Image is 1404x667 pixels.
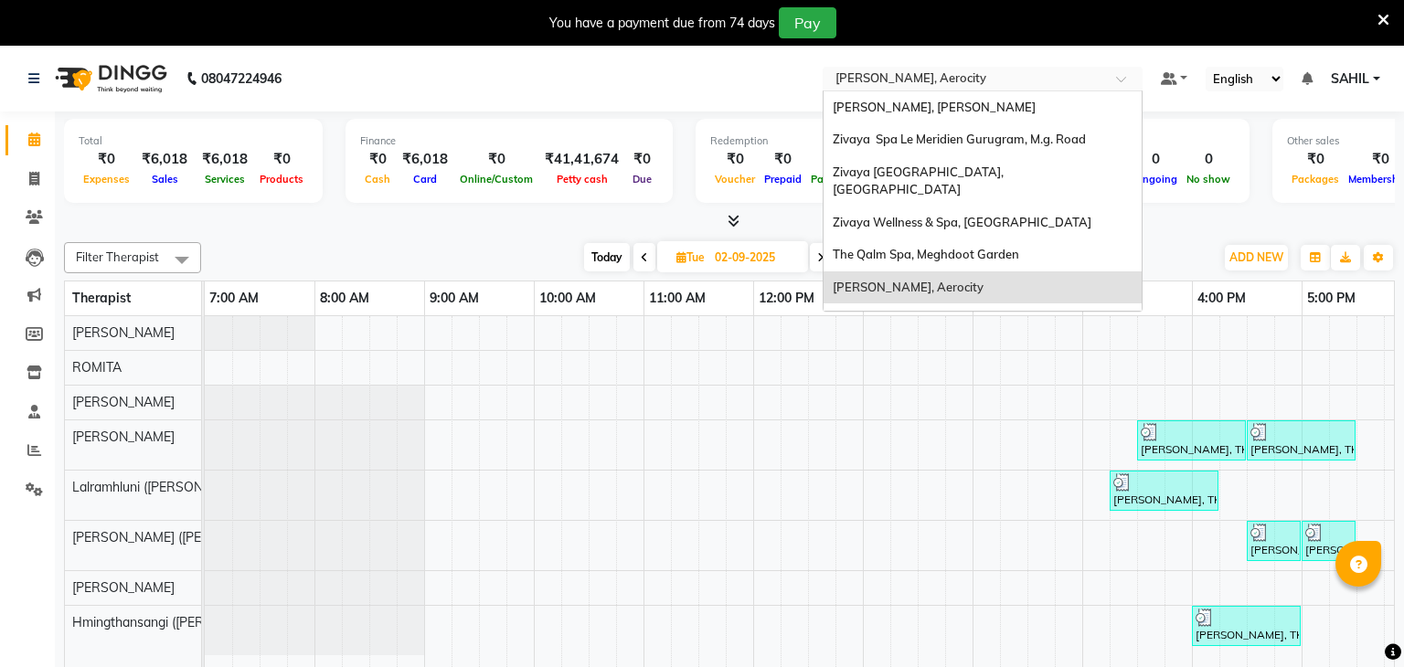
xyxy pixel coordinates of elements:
[147,173,183,185] span: Sales
[833,247,1019,261] span: The Qalm Spa, Meghdoot Garden
[79,149,134,170] div: ₹0
[626,149,658,170] div: ₹0
[833,280,984,294] span: [PERSON_NAME], Aerocity
[833,164,1009,197] span: Zivaya [GEOGRAPHIC_DATA], [GEOGRAPHIC_DATA]
[72,579,175,596] span: [PERSON_NAME]
[255,173,308,185] span: Products
[72,429,175,445] span: [PERSON_NAME]
[455,149,537,170] div: ₹0
[1287,149,1344,170] div: ₹0
[72,394,175,410] span: [PERSON_NAME]
[1331,69,1369,89] span: SAHIL
[537,149,626,170] div: ₹41,41,674
[1287,173,1344,185] span: Packages
[1139,423,1244,458] div: [PERSON_NAME], TK01, 03:30 PM-04:30 PM, Royal Siam - 60 Mins
[1182,149,1235,170] div: 0
[79,133,308,149] div: Total
[1303,524,1354,558] div: [PERSON_NAME], TK04, 05:00 PM-05:30 PM, Cleansing Facial - 30 Mins
[1194,609,1299,643] div: [PERSON_NAME], TK02, 04:00 PM-05:00 PM, [GEOGRAPHIC_DATA] - 60 Mins
[195,149,255,170] div: ₹6,018
[644,285,710,312] a: 11:00 AM
[1182,173,1235,185] span: No show
[552,173,612,185] span: Petty cash
[710,173,760,185] span: Voucher
[1249,423,1354,458] div: [PERSON_NAME], TK01, 04:30 PM-05:30 PM, Royal Siam - 60 Mins
[360,173,395,185] span: Cash
[360,133,658,149] div: Finance
[1130,173,1182,185] span: Ongoing
[833,132,1086,146] span: Zivaya Spa Le Meridien Gurugram, M.g. Road
[360,149,395,170] div: ₹0
[1327,594,1386,649] iframe: chat widget
[76,249,159,264] span: Filter Therapist
[79,173,134,185] span: Expenses
[72,614,282,630] span: Hmingthansangi ([PERSON_NAME])
[710,149,760,170] div: ₹0
[1229,250,1283,264] span: ADD NEW
[1303,285,1360,312] a: 5:00 PM
[425,285,484,312] a: 9:00 AM
[535,285,601,312] a: 10:00 AM
[1249,524,1299,558] div: [PERSON_NAME], TK04, 04:30 PM-05:00 PM, De-Stress Back & Shoulder Massage - 30 Mins
[134,149,195,170] div: ₹6,018
[833,100,1036,114] span: [PERSON_NAME], [PERSON_NAME]
[760,149,806,170] div: ₹0
[1225,245,1288,270] button: ADD NEW
[72,359,122,376] span: ROMITA
[455,173,537,185] span: Online/Custom
[47,53,172,104] img: logo
[201,53,282,104] b: 08047224946
[779,7,836,38] button: Pay
[395,149,455,170] div: ₹6,018
[806,173,857,185] span: Package
[806,149,857,170] div: ₹0
[1111,473,1217,508] div: [PERSON_NAME], TK03, 03:15 PM-04:15 PM, Fusion Therapy - 60 Mins
[823,90,1143,312] ng-dropdown-panel: Options list
[72,324,175,341] span: [PERSON_NAME]
[754,285,819,312] a: 12:00 PM
[584,243,630,271] span: Today
[833,215,1091,229] span: Zivaya Wellness & Spa, [GEOGRAPHIC_DATA]
[760,173,806,185] span: Prepaid
[72,529,288,545] span: [PERSON_NAME] ([PERSON_NAME])
[205,285,263,312] a: 7:00 AM
[710,133,956,149] div: Redemption
[200,173,250,185] span: Services
[255,149,308,170] div: ₹0
[72,290,131,306] span: Therapist
[672,250,709,264] span: Tue
[549,14,775,33] div: You have a payment due from 74 days
[1130,149,1182,170] div: 0
[315,285,374,312] a: 8:00 AM
[72,479,253,495] span: Lalramhluni ([PERSON_NAME])
[1193,285,1250,312] a: 4:00 PM
[409,173,441,185] span: Card
[628,173,656,185] span: Due
[709,244,801,271] input: 2025-09-02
